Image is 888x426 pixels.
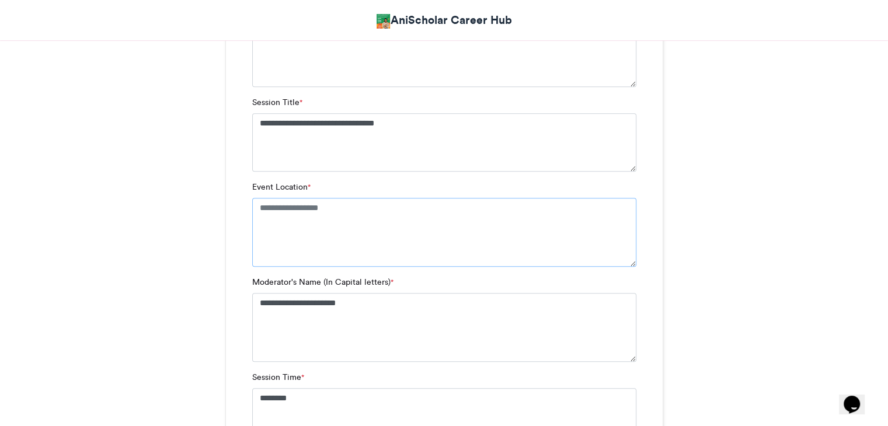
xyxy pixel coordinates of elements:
[376,12,512,29] a: AniScholar Career Hub
[376,14,391,29] img: AniScholar Career Hub
[252,181,311,193] label: Event Location
[252,276,393,288] label: Moderator's Name (In Capital letters)
[252,96,302,109] label: Session Title
[839,379,876,414] iframe: chat widget
[252,371,304,383] label: Session Time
